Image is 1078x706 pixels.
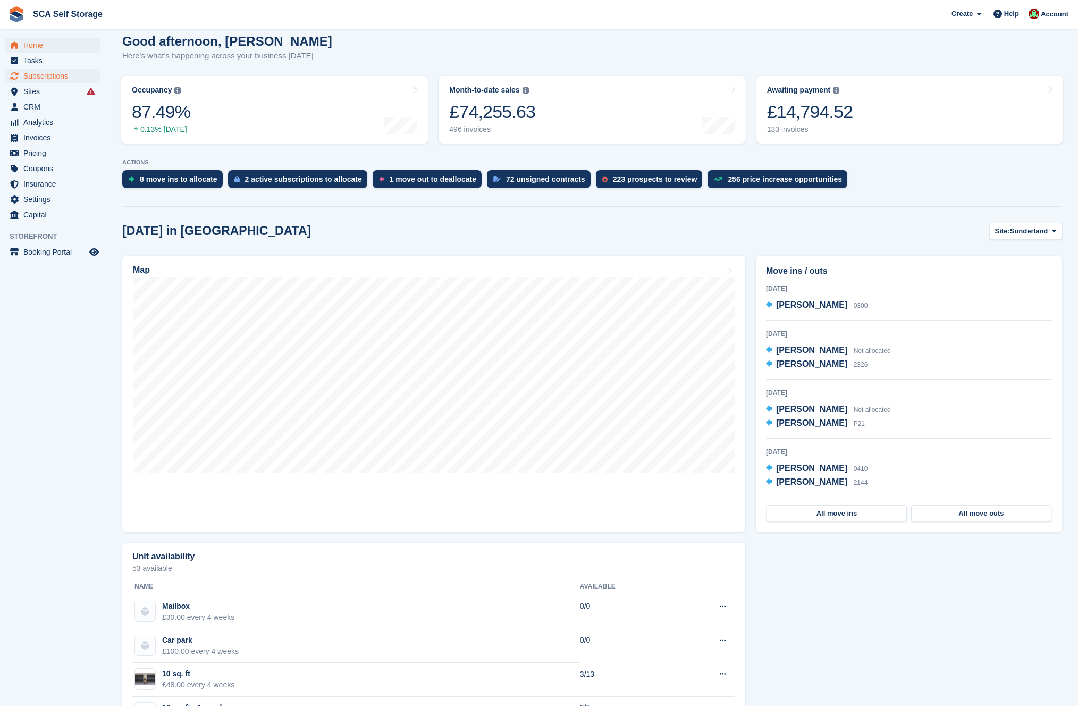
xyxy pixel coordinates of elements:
span: Storefront [10,231,106,242]
a: [PERSON_NAME] 0300 [766,299,868,313]
a: menu [5,146,100,161]
a: menu [5,207,100,222]
span: [PERSON_NAME] [776,477,847,486]
div: 10 sq. ft [162,668,234,679]
span: CRM [23,99,87,114]
div: 223 prospects to review [613,175,697,183]
div: 87.49% [132,101,190,123]
span: 2144 [854,479,868,486]
img: icon-info-grey-7440780725fd019a000dd9b08b2336e03edf1995a4989e88bcd33f0948082b44.svg [174,87,181,94]
a: [PERSON_NAME] Not allocated [766,403,891,417]
div: £74,255.63 [449,101,535,123]
div: 133 invoices [767,125,853,134]
a: menu [5,38,100,53]
span: Not allocated [854,406,891,414]
span: [PERSON_NAME] [776,405,847,414]
button: Site: Sunderland [989,223,1062,240]
div: 2 active subscriptions to allocate [245,175,362,183]
h2: Move ins / outs [766,265,1052,278]
span: Capital [23,207,87,222]
div: [DATE] [766,284,1052,293]
span: Insurance [23,176,87,191]
span: Subscriptions [23,69,87,83]
div: £30.00 every 4 weeks [162,612,234,623]
a: SCA Self Storage [29,5,107,23]
span: Sunderland [1010,226,1048,237]
span: Create [951,9,973,19]
div: Awaiting payment [767,86,831,95]
a: Awaiting payment £14,794.52 133 invoices [756,76,1063,144]
span: Pricing [23,146,87,161]
th: Available [580,578,676,595]
img: icon-info-grey-7440780725fd019a000dd9b08b2336e03edf1995a4989e88bcd33f0948082b44.svg [833,87,839,94]
span: Account [1041,9,1068,20]
a: Preview store [88,246,100,258]
a: All move ins [767,505,907,522]
div: Month-to-date sales [449,86,519,95]
div: £100.00 every 4 weeks [162,646,239,657]
img: contract_signature_icon-13c848040528278c33f63329250d36e43548de30e8caae1d1a13099fd9432cc5.svg [493,176,501,182]
span: Analytics [23,115,87,130]
span: Tasks [23,53,87,68]
img: blank-unit-type-icon-ffbac7b88ba66c5e286b0e438baccc4b9c83835d4c34f86887a83fc20ec27e7b.svg [135,601,155,621]
a: [PERSON_NAME] 0410 [766,462,868,476]
p: 53 available [132,565,735,572]
img: prospect-51fa495bee0391a8d652442698ab0144808aea92771e9ea1ae160a38d050c398.svg [602,176,608,182]
span: [PERSON_NAME] [776,346,847,355]
a: menu [5,245,100,259]
h2: [DATE] in [GEOGRAPHIC_DATA] [122,224,311,238]
p: Here's what's happening across your business [DATE] [122,50,332,62]
img: Dale Chapman [1029,9,1039,19]
a: menu [5,161,100,176]
div: [DATE] [766,329,1052,339]
img: active_subscription_to_allocate_icon-d502201f5373d7db506a760aba3b589e785aa758c864c3986d89f69b8ff3... [234,175,240,182]
div: 0.13% [DATE] [132,125,190,134]
a: menu [5,115,100,130]
div: 8 move ins to allocate [140,175,217,183]
img: move_outs_to_deallocate_icon-f764333ba52eb49d3ac5e1228854f67142a1ed5810a6f6cc68b1a99e826820c5.svg [379,176,384,182]
a: [PERSON_NAME] 2326 [766,358,868,372]
a: Month-to-date sales £74,255.63 496 invoices [439,76,745,144]
span: 0300 [854,302,868,309]
span: Coupons [23,161,87,176]
a: 223 prospects to review [596,170,708,194]
a: Map [122,256,745,532]
a: [PERSON_NAME] P21 [766,417,865,431]
span: Sites [23,84,87,99]
i: Smart entry sync failures have occurred [87,87,95,96]
td: 0/0 [580,629,676,663]
img: stora-icon-8386f47178a22dfd0bd8f6a31ec36ba5ce8667c1dd55bd0f319d3a0aa187defe.svg [9,6,24,22]
a: [PERSON_NAME] 2144 [766,476,868,490]
a: menu [5,99,100,114]
a: menu [5,130,100,145]
a: All move outs [911,505,1051,522]
a: Occupancy 87.49% 0.13% [DATE] [121,76,428,144]
div: £14,794.52 [767,101,853,123]
a: menu [5,84,100,99]
div: 1 move out to deallocate [390,175,476,183]
span: 2326 [854,361,868,368]
div: Occupancy [132,86,172,95]
h1: Good afternoon, [PERSON_NAME] [122,34,332,48]
td: 3/13 [580,663,676,697]
span: [PERSON_NAME] [776,464,847,473]
a: menu [5,192,100,207]
h2: Unit availability [132,552,195,561]
span: Settings [23,192,87,207]
span: P21 [854,420,865,427]
span: Help [1004,9,1019,19]
img: blank-unit-type-icon-ffbac7b88ba66c5e286b0e438baccc4b9c83835d4c34f86887a83fc20ec27e7b.svg [135,635,155,655]
span: Not allocated [854,347,891,355]
div: Car park [162,635,239,646]
p: ACTIONS [122,159,1062,166]
div: 256 price increase opportunities [728,175,842,183]
a: menu [5,176,100,191]
div: [DATE] [766,447,1052,457]
img: icon-info-grey-7440780725fd019a000dd9b08b2336e03edf1995a4989e88bcd33f0948082b44.svg [523,87,529,94]
div: £48.00 every 4 weeks [162,679,234,691]
span: [PERSON_NAME] [776,418,847,427]
a: menu [5,53,100,68]
a: menu [5,69,100,83]
div: 72 unsigned contracts [506,175,585,183]
span: 0410 [854,465,868,473]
